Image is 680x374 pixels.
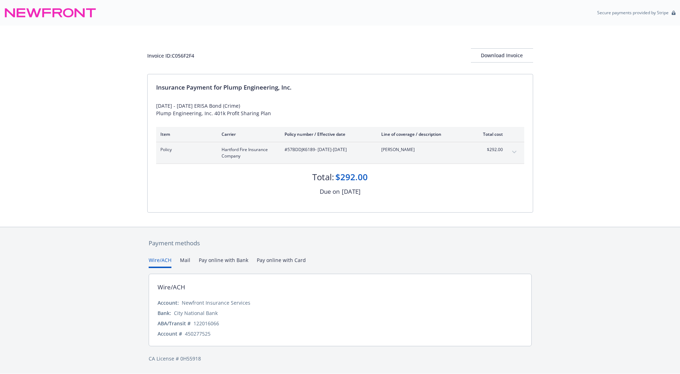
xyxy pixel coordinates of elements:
span: Hartford Fire Insurance Company [222,146,273,159]
button: Pay online with Card [257,256,306,268]
span: [PERSON_NAME] [381,146,465,153]
div: Wire/ACH [158,283,185,292]
div: Account: [158,299,179,306]
div: ABA/Transit # [158,320,191,327]
button: Pay online with Bank [199,256,248,268]
div: City National Bank [174,309,218,317]
span: #57BDDJK6189 - [DATE]-[DATE] [285,146,370,153]
p: Secure payments provided by Stripe [597,10,669,16]
button: expand content [509,146,520,158]
span: Policy [160,146,210,153]
div: Download Invoice [471,49,533,62]
div: Line of coverage / description [381,131,465,137]
div: Item [160,131,210,137]
div: Invoice ID: C056F2F4 [147,52,194,59]
div: Policy number / Effective date [285,131,370,137]
button: Wire/ACH [149,256,171,268]
div: [DATE] - [DATE] ERISA Bond (Crime) Plump Engineering, Inc. 401k Profit Sharing Plan [156,102,524,117]
div: Insurance Payment for Plump Engineering, Inc. [156,83,524,92]
button: Mail [180,256,190,268]
button: Download Invoice [471,48,533,63]
div: 122016066 [193,320,219,327]
div: Total cost [476,131,503,137]
div: $292.00 [335,171,368,183]
div: CA License # 0H55918 [149,355,532,362]
div: [DATE] [342,187,361,196]
div: PolicyHartford Fire Insurance Company#57BDDJK6189- [DATE]-[DATE][PERSON_NAME]$292.00expand content [156,142,524,164]
div: Bank: [158,309,171,317]
div: Account # [158,330,182,337]
div: 450277525 [185,330,211,337]
span: $292.00 [476,146,503,153]
div: Payment methods [149,239,532,248]
div: Total: [312,171,334,183]
div: Carrier [222,131,273,137]
div: Newfront Insurance Services [182,299,250,306]
div: Due on [320,187,340,196]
